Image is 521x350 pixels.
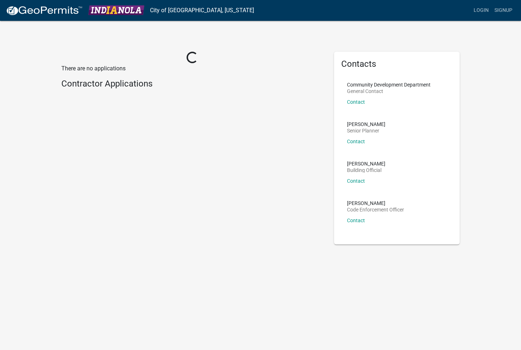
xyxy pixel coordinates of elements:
p: Building Official [347,168,385,173]
p: [PERSON_NAME] [347,161,385,166]
p: Community Development Department [347,82,431,87]
img: City of Indianola, Iowa [88,5,144,15]
a: Contact [347,139,365,144]
a: Contact [347,99,365,105]
p: [PERSON_NAME] [347,122,385,127]
h4: Contractor Applications [61,79,323,89]
p: General Contact [347,89,431,94]
p: There are no applications [61,64,323,73]
wm-workflow-list-section: Contractor Applications [61,79,323,92]
a: City of [GEOGRAPHIC_DATA], [US_STATE] [150,4,254,17]
p: Senior Planner [347,128,385,133]
a: Signup [492,4,515,17]
a: Contact [347,218,365,223]
a: Login [471,4,492,17]
p: [PERSON_NAME] [347,201,404,206]
p: Code Enforcement Officer [347,207,404,212]
a: Contact [347,178,365,184]
h5: Contacts [341,59,452,69]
